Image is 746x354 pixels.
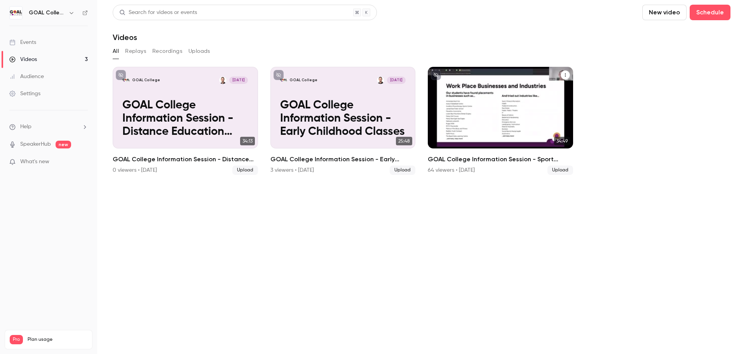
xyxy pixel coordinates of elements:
li: GOAL College Information Session - Early Childhood Classes [270,67,416,175]
button: Schedule [690,5,730,20]
p: GOAL College [132,78,160,83]
div: 64 viewers • [DATE] [428,166,475,174]
h1: Videos [113,33,137,42]
li: help-dropdown-opener [9,123,88,131]
button: New video [642,5,687,20]
div: 3 viewers • [DATE] [270,166,314,174]
span: Help [20,123,31,131]
span: [DATE] [229,77,248,84]
span: Upload [390,166,415,175]
img: GOAL College Information Session - Distance Education Classes [122,77,130,84]
h2: GOAL College Information Session - Distance Education Classes [113,155,258,164]
span: 34:13 [240,137,255,145]
span: Pro [10,335,23,344]
div: Settings [9,90,40,98]
button: Recordings [152,45,182,58]
a: GOAL College Information Session - Distance Education ClassesGOAL CollegeBrad Chitty[DATE]GOAL Co... [113,67,258,175]
button: All [113,45,119,58]
div: 0 viewers • [DATE] [113,166,157,174]
span: 34:49 [554,137,570,145]
p: GOAL College [289,78,317,83]
a: 34:49GOAL College Information Session - Sport Classes64 viewers • [DATE]Upload [428,67,573,175]
button: unpublished [116,70,126,80]
button: Uploads [188,45,210,58]
div: Events [9,38,36,46]
a: SpeakerHub [20,140,51,148]
div: Videos [9,56,37,63]
section: Videos [113,5,730,349]
span: Upload [547,166,573,175]
div: Audience [9,73,44,80]
span: new [56,141,71,148]
a: GOAL College Information Session - Early Childhood ClassesGOAL CollegeBrad Chitty[DATE]GOAL Colle... [270,67,416,175]
h2: GOAL College Information Session - Sport Classes [428,155,573,164]
li: GOAL College Information Session - Sport Classes [428,67,573,175]
iframe: Noticeable Trigger [78,159,88,166]
span: What's new [20,158,49,166]
span: Plan usage [28,337,87,343]
div: Search for videos or events [119,9,197,17]
span: [DATE] [387,77,406,84]
h2: GOAL College Information Session - Early Childhood Classes [270,155,416,164]
h6: GOAL College [29,9,65,17]
img: Brad Chitty [219,77,227,84]
p: GOAL College Information Session - Distance Education Classes [122,99,248,139]
span: Upload [232,166,258,175]
button: Replays [125,45,146,58]
p: GOAL College Information Session - Early Childhood Classes [280,99,406,139]
span: 25:48 [396,137,412,145]
img: Brad Chitty [377,77,384,84]
img: GOAL College Information Session - Early Childhood Classes [280,77,288,84]
ul: Videos [113,67,730,175]
img: GOAL College [10,7,22,19]
button: unpublished [274,70,284,80]
li: GOAL College Information Session - Distance Education Classes [113,67,258,175]
button: unpublished [431,70,441,80]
